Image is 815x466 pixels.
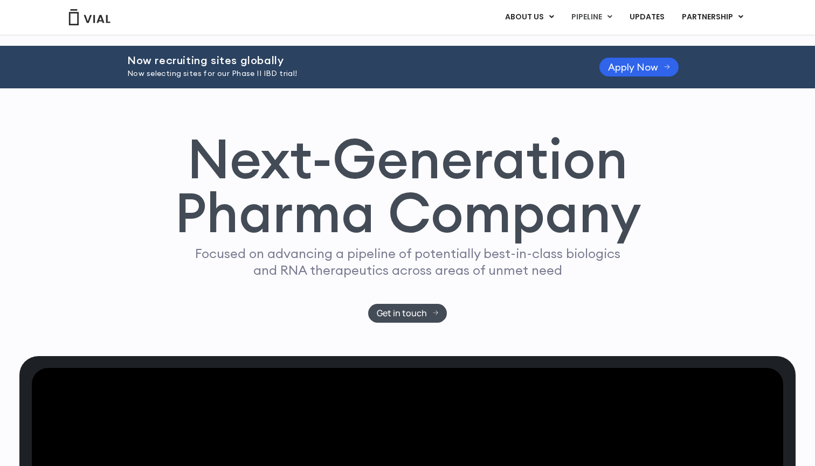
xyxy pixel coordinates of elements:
img: Vial Logo [68,9,111,25]
h2: Now recruiting sites globally [127,54,572,66]
a: ABOUT USMenu Toggle [496,8,562,26]
a: PIPELINEMenu Toggle [563,8,620,26]
h1: Next-Generation Pharma Company [174,131,641,240]
a: PARTNERSHIPMenu Toggle [673,8,752,26]
a: Get in touch [368,304,447,323]
span: Apply Now [608,63,658,71]
p: Focused on advancing a pipeline of potentially best-in-class biologics and RNA therapeutics acros... [190,245,625,279]
p: Now selecting sites for our Phase II IBD trial! [127,68,572,80]
a: UPDATES [621,8,673,26]
span: Get in touch [377,309,427,317]
a: Apply Now [599,58,679,76]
